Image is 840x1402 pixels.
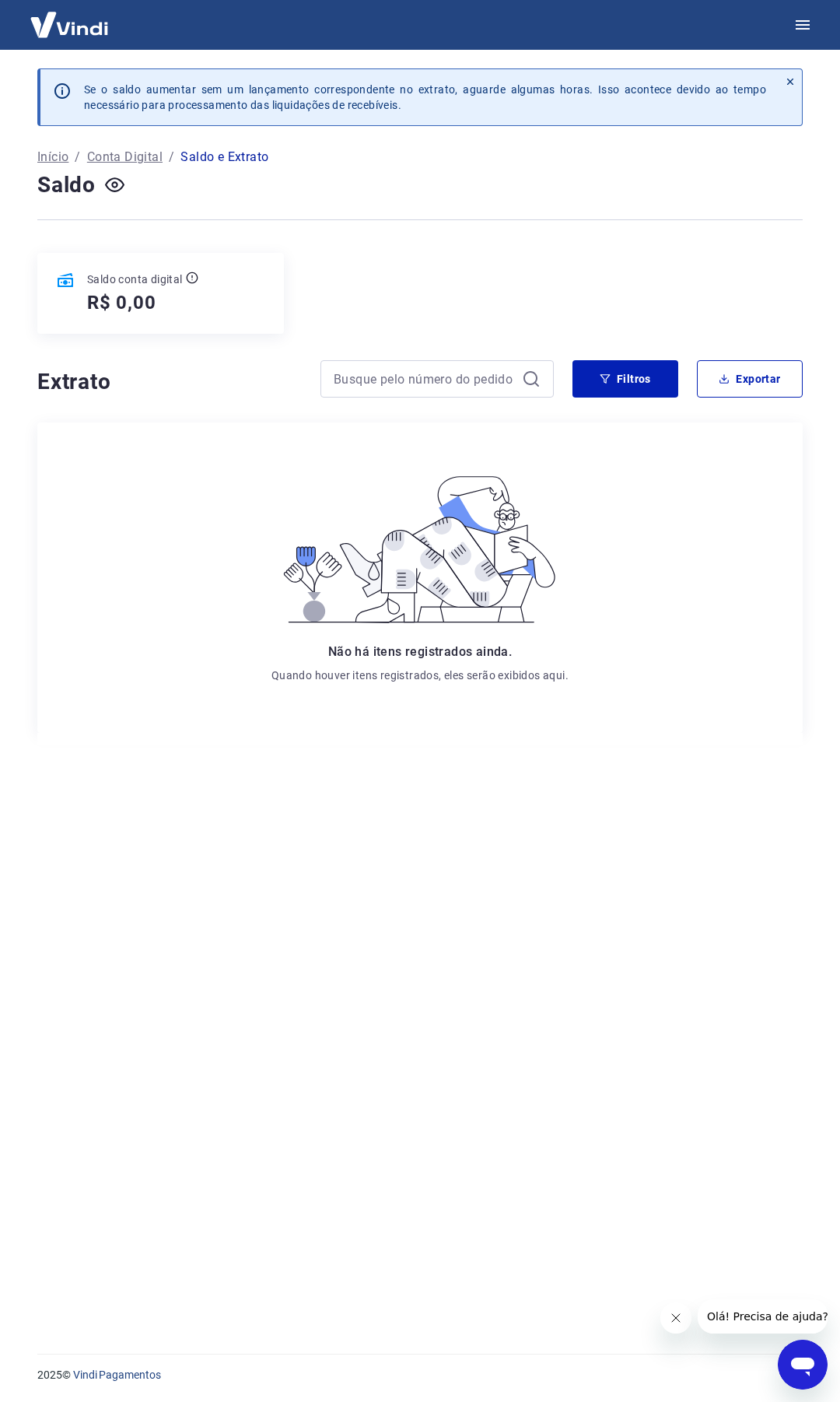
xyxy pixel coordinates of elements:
[778,1340,828,1390] iframe: Botão para abrir a janela de mensagens
[37,366,302,398] h4: Extrato
[73,1369,161,1381] a: Vindi Pagamentos
[9,11,131,23] span: Olá! Precisa de ajuda?
[697,360,803,398] button: Exportar
[37,148,68,166] a: Início
[87,148,163,166] a: Conta Digital
[37,1367,803,1383] p: 2025 ©
[572,360,678,398] button: Filtros
[87,290,156,315] h5: R$ 0,00
[87,272,183,287] p: Saldo conta digital
[84,82,766,113] p: Se o saldo aumentar sem um lançamento correspondente no extrato, aguarde algumas horas. Isso acon...
[271,668,569,683] p: Quando houver itens registrados, eles serão exibidos aqui.
[698,1299,828,1334] iframe: Mensagem da empresa
[328,644,512,659] span: Não há itens registrados ainda.
[19,1,120,48] img: Vindi
[660,1302,691,1334] iframe: Fechar mensagem
[169,148,174,166] p: /
[37,170,96,201] h4: Saldo
[75,148,80,166] p: /
[334,367,516,391] input: Busque pelo número do pedido
[180,148,268,166] p: Saldo e Extrato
